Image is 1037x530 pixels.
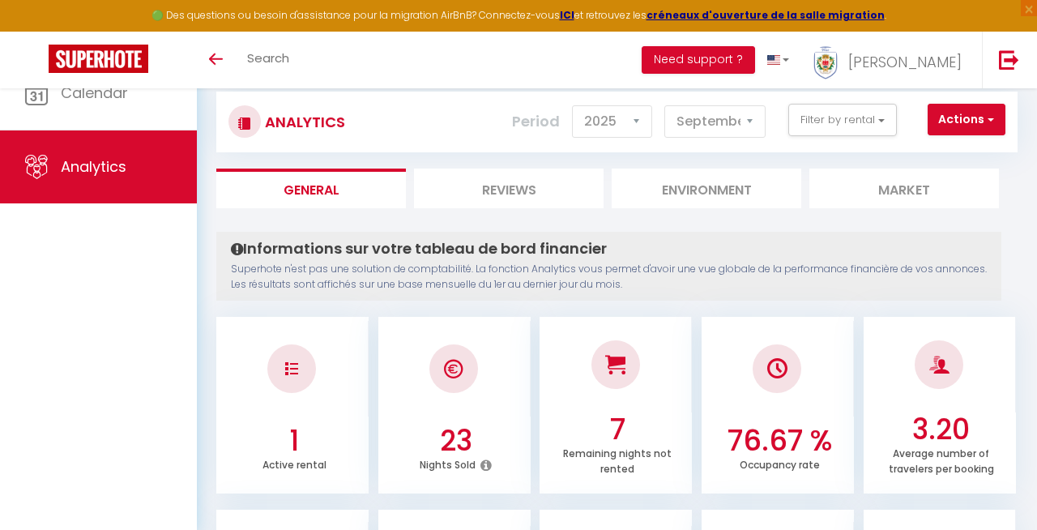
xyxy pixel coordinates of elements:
[563,443,672,476] p: Remaining nights not rented
[247,49,289,66] span: Search
[548,412,689,447] h3: 7
[420,455,476,472] p: Nights Sold
[999,49,1019,70] img: logout
[512,104,560,139] label: Period
[642,46,755,74] button: Need support ?
[224,424,365,458] h3: 1
[928,104,1005,136] button: Actions
[871,412,1012,447] h3: 3.20
[740,455,820,472] p: Occupancy rate
[560,8,574,22] a: ICI
[261,104,345,140] h3: Analytics
[801,32,982,88] a: ... [PERSON_NAME]
[809,169,999,208] li: Market
[231,240,987,258] h4: Informations sur votre tableau de bord financier
[49,45,148,73] img: Super Booking
[889,443,994,476] p: Average number of travelers per booking
[262,455,326,472] p: Active rental
[709,424,850,458] h3: 76.67 %
[61,156,126,177] span: Analytics
[61,83,128,103] span: Calendar
[647,8,885,22] a: créneaux d'ouverture de la salle migration
[216,169,406,208] li: General
[612,169,801,208] li: Environment
[386,424,527,458] h3: 23
[813,46,838,79] img: ...
[848,52,962,72] span: [PERSON_NAME]
[414,169,604,208] li: Reviews
[788,104,897,136] button: Filter by rental
[231,262,987,293] p: Superhote n'est pas une solution de comptabilité. La fonction Analytics vous permet d'avoir une v...
[235,32,301,88] a: Search
[285,362,298,375] img: NO IMAGE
